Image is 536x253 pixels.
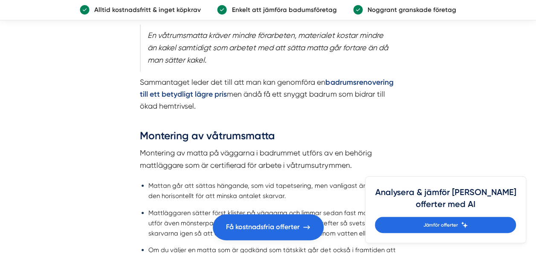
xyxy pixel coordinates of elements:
[140,76,396,124] p: Sammantaget leder det till att man kan genomföra en men ändå få ett snyggt badrum som bidrar till...
[213,214,324,240] a: Få kostnadsfria offerter
[90,5,201,15] p: Alltid kostnadsfritt & inget köpkrav
[148,180,396,201] li: Mattan går att sättas hängande, som vid tapetsering, men vanligast är att sätta den horisontellt ...
[140,147,396,170] p: Montering av matta på väggarna i badrummet utförs av en behörig mattläggare som är certifierad fö...
[226,221,300,233] span: Få kostnadsfria offerter
[140,24,396,72] blockquote: En våtrumsmatta kräver mindre förarbeten, materialet kostar mindre än kakel samtidigt som arbetet...
[140,128,396,147] h3: Montering av våtrumsmatta
[227,5,336,15] p: Enkelt att jämföra badumsföretag
[423,221,458,229] span: Jämför offerter
[375,217,516,233] a: Jämför offerter
[375,187,516,217] h4: Analysera & jämför [PERSON_NAME] offerter med AI
[363,5,456,15] p: Noggrant granskade företag
[148,207,396,238] li: Mattläggaren sätter först klister på väggarna och limmar sedan fast mattan och utför även mönster...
